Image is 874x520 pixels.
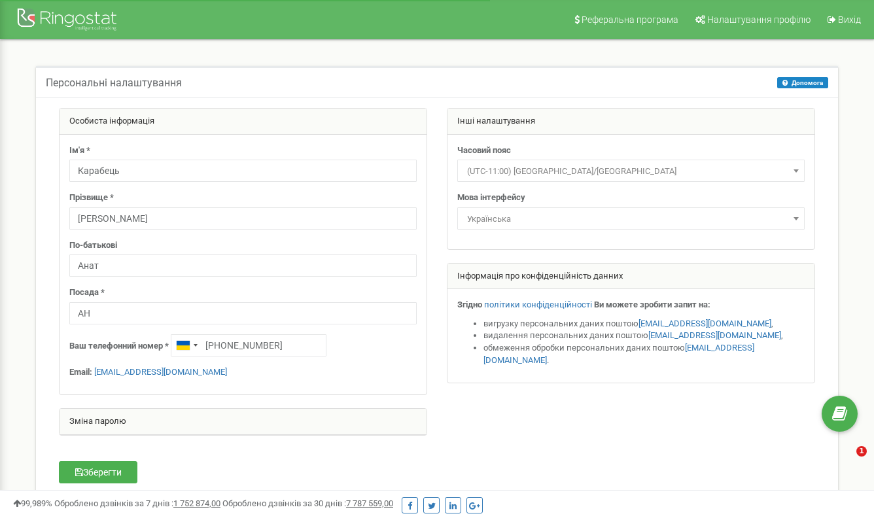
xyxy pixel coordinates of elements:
span: Українська [462,210,800,228]
button: Зберегти [59,461,137,483]
u: 7 787 559,00 [346,498,393,508]
a: політики конфіденційності [484,300,592,309]
div: Особиста інформація [60,109,427,135]
label: Ваш телефонний номер * [69,340,169,353]
label: Ім'я * [69,145,90,157]
label: Мова інтерфейсу [457,192,525,204]
iframe: Intercom live chat [830,446,861,477]
a: [EMAIL_ADDRESS][DOMAIN_NAME] [94,367,227,377]
span: 99,989% [13,498,52,508]
input: Ім'я [69,160,417,182]
label: По-батькові [69,239,117,252]
div: Інформація про конфіденційність данних [447,264,814,290]
div: Зміна паролю [60,409,427,435]
li: вигрузку персональних даних поштою , [483,318,805,330]
span: Оброблено дзвінків за 7 днів : [54,498,220,508]
input: Посада [69,302,417,324]
div: Telephone country code [171,335,201,356]
label: Посада * [69,286,105,299]
h5: Персональні налаштування [46,77,182,89]
li: видалення персональних даних поштою , [483,330,805,342]
strong: Згідно [457,300,482,309]
input: По-батькові [69,254,417,277]
li: обмеження обробки персональних даних поштою . [483,342,805,366]
div: Інші налаштування [447,109,814,135]
u: 1 752 874,00 [173,498,220,508]
strong: Ви можете зробити запит на: [594,300,710,309]
strong: Email: [69,367,92,377]
span: Оброблено дзвінків за 30 днів : [222,498,393,508]
input: Прізвище [69,207,417,230]
a: [EMAIL_ADDRESS][DOMAIN_NAME] [483,343,754,365]
span: Вихід [838,14,861,25]
label: Часовий пояс [457,145,511,157]
span: Реферальна програма [582,14,678,25]
button: Допомога [777,77,828,88]
a: [EMAIL_ADDRESS][DOMAIN_NAME] [638,319,771,328]
a: [EMAIL_ADDRESS][DOMAIN_NAME] [648,330,781,340]
input: +1-800-555-55-55 [171,334,326,356]
span: (UTC-11:00) Pacific/Midway [457,160,805,182]
span: Українська [457,207,805,230]
span: 1 [856,446,867,457]
span: (UTC-11:00) Pacific/Midway [462,162,800,181]
span: Налаштування профілю [707,14,811,25]
label: Прізвище * [69,192,114,204]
